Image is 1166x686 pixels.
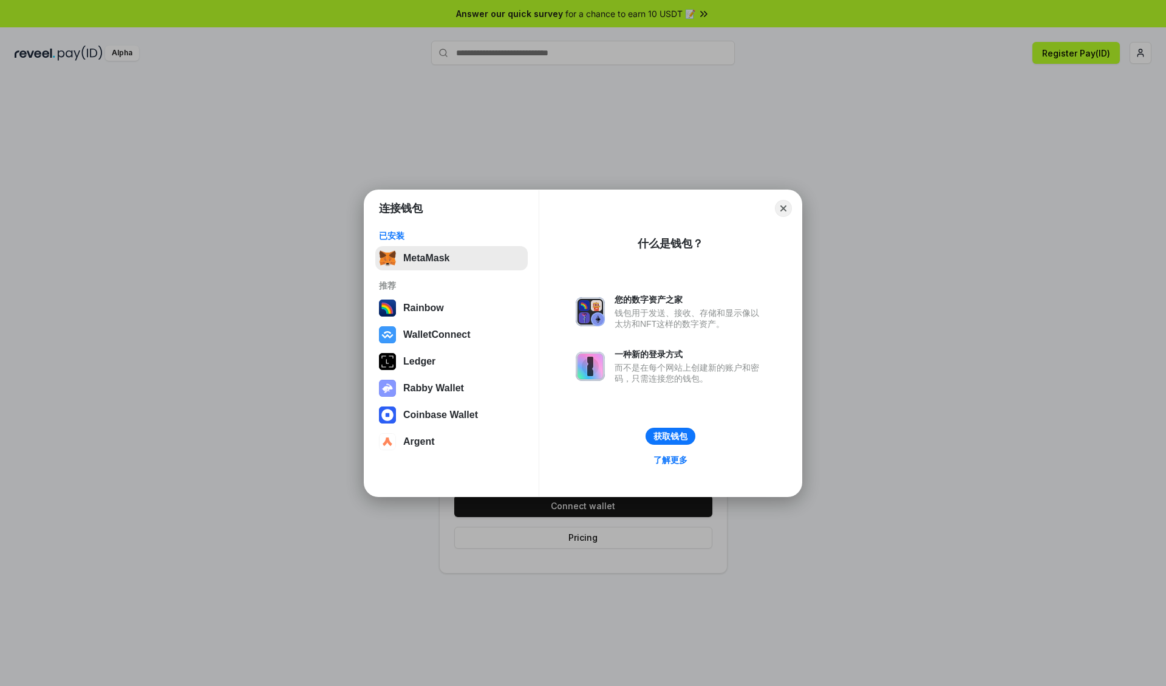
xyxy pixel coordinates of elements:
[576,297,605,326] img: svg+xml,%3Csvg%20xmlns%3D%22http%3A%2F%2Fwww.w3.org%2F2000%2Fsvg%22%20fill%3D%22none%22%20viewBox...
[638,236,703,251] div: 什么是钱包？
[403,410,478,420] div: Coinbase Wallet
[615,349,765,360] div: 一种新的登录方式
[403,383,464,394] div: Rabby Wallet
[379,280,524,291] div: 推荐
[375,403,528,427] button: Coinbase Wallet
[379,300,396,317] img: svg+xml,%3Csvg%20width%3D%22120%22%20height%3D%22120%22%20viewBox%3D%220%200%20120%20120%22%20fil...
[403,303,444,314] div: Rainbow
[403,253,449,264] div: MetaMask
[653,454,687,465] div: 了解更多
[379,380,396,397] img: svg+xml,%3Csvg%20xmlns%3D%22http%3A%2F%2Fwww.w3.org%2F2000%2Fsvg%22%20fill%3D%22none%22%20viewBox...
[375,296,528,320] button: Rainbow
[646,452,695,468] a: 了解更多
[379,230,524,241] div: 已安装
[615,362,765,384] div: 而不是在每个网站上创建新的账户和密码，只需连接您的钱包。
[403,329,471,340] div: WalletConnect
[379,433,396,450] img: svg+xml,%3Csvg%20width%3D%2228%22%20height%3D%2228%22%20viewBox%3D%220%200%2028%2028%22%20fill%3D...
[375,430,528,454] button: Argent
[379,250,396,267] img: svg+xml,%3Csvg%20fill%3D%22none%22%20height%3D%2233%22%20viewBox%3D%220%200%2035%2033%22%20width%...
[615,307,765,329] div: 钱包用于发送、接收、存储和显示像以太坊和NFT这样的数字资产。
[379,326,396,343] img: svg+xml,%3Csvg%20width%3D%2228%22%20height%3D%2228%22%20viewBox%3D%220%200%2028%2028%22%20fill%3D...
[576,352,605,381] img: svg+xml,%3Csvg%20xmlns%3D%22http%3A%2F%2Fwww.w3.org%2F2000%2Fsvg%22%20fill%3D%22none%22%20viewBox...
[375,349,528,374] button: Ledger
[375,246,528,270] button: MetaMask
[379,353,396,370] img: svg+xml,%3Csvg%20xmlns%3D%22http%3A%2F%2Fwww.w3.org%2F2000%2Fsvg%22%20width%3D%2228%22%20height%3...
[653,431,687,442] div: 获取钱包
[379,406,396,424] img: svg+xml,%3Csvg%20width%3D%2228%22%20height%3D%2228%22%20viewBox%3D%220%200%2028%2028%22%20fill%3D...
[775,200,792,217] button: Close
[403,436,435,447] div: Argent
[403,356,435,367] div: Ledger
[375,323,528,347] button: WalletConnect
[646,428,695,445] button: 获取钱包
[375,376,528,400] button: Rabby Wallet
[379,201,423,216] h1: 连接钱包
[615,294,765,305] div: 您的数字资产之家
